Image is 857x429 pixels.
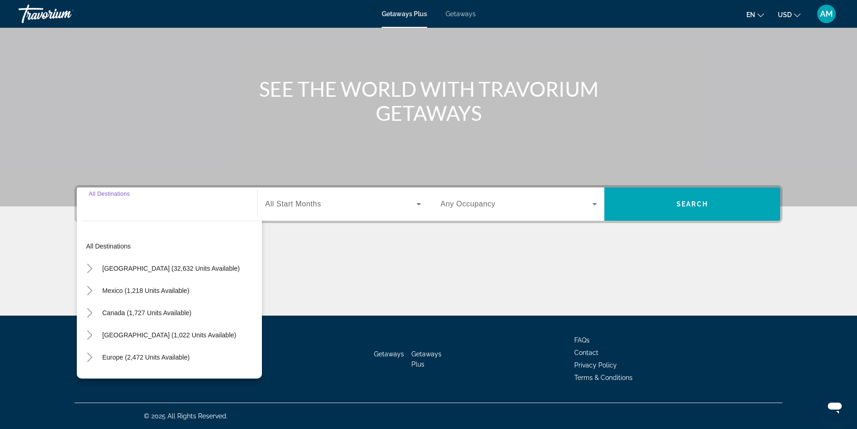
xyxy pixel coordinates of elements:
[441,200,496,208] span: Any Occupancy
[411,350,441,368] a: Getaways Plus
[86,242,131,250] span: All destinations
[820,392,850,422] iframe: Bouton de lancement de la fenêtre de messagerie
[144,412,228,420] span: © 2025 All Rights Reserved.
[102,354,190,361] span: Europe (2,472 units available)
[102,265,240,272] span: [GEOGRAPHIC_DATA] (32,632 units available)
[814,4,838,24] button: User Menu
[81,283,98,299] button: Toggle Mexico (1,218 units available)
[81,261,98,277] button: Toggle United States (32,632 units available)
[102,331,236,339] span: [GEOGRAPHIC_DATA] (1,022 units available)
[89,191,130,197] span: All Destinations
[102,309,192,317] span: Canada (1,727 units available)
[446,10,476,18] a: Getaways
[98,305,196,321] button: Canada (1,727 units available)
[574,374,633,381] a: Terms & Conditions
[382,10,427,18] a: Getaways Plus
[98,349,194,366] button: Europe (2,472 units available)
[81,349,98,366] button: Toggle Europe (2,472 units available)
[77,187,780,221] div: Search widget
[265,200,321,208] span: All Start Months
[677,200,708,208] span: Search
[255,77,602,125] h1: SEE THE WORLD WITH TRAVORIUM GETAWAYS
[574,361,617,369] a: Privacy Policy
[81,372,98,388] button: Toggle Australia (210 units available)
[604,187,780,221] button: Search
[98,282,194,299] button: Mexico (1,218 units available)
[778,11,792,19] span: USD
[746,11,755,19] span: en
[81,327,98,343] button: Toggle Caribbean & Atlantic Islands (1,022 units available)
[746,8,764,21] button: Change language
[81,238,262,255] button: All destinations
[820,9,833,19] span: AM
[98,371,193,388] button: Australia (210 units available)
[778,8,801,21] button: Change currency
[102,287,189,294] span: Mexico (1,218 units available)
[19,2,111,26] a: Travorium
[574,336,590,344] a: FAQs
[574,349,598,356] a: Contact
[374,350,404,358] a: Getaways
[98,260,244,277] button: [GEOGRAPHIC_DATA] (32,632 units available)
[98,327,241,343] button: [GEOGRAPHIC_DATA] (1,022 units available)
[81,305,98,321] button: Toggle Canada (1,727 units available)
